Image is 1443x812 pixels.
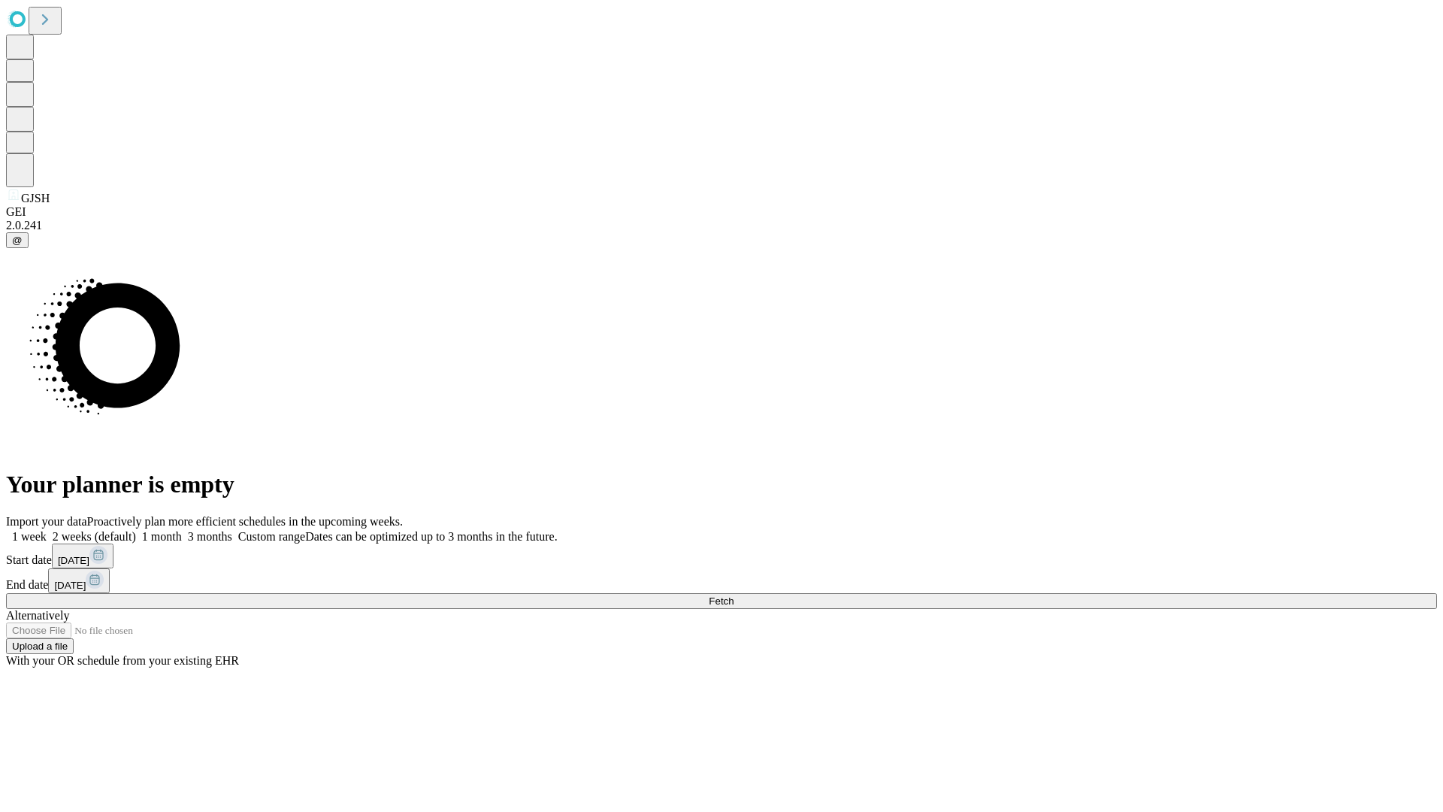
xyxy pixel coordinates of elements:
span: [DATE] [54,580,86,591]
span: 3 months [188,530,232,543]
span: Alternatively [6,609,69,622]
span: 1 month [142,530,182,543]
span: [DATE] [58,555,89,566]
div: 2.0.241 [6,219,1437,232]
span: With your OR schedule from your existing EHR [6,654,239,667]
div: Start date [6,544,1437,568]
button: [DATE] [48,568,110,593]
button: [DATE] [52,544,113,568]
div: End date [6,568,1437,593]
span: @ [12,235,23,246]
span: Fetch [709,595,734,607]
button: Upload a file [6,638,74,654]
span: Import your data [6,515,87,528]
span: 1 week [12,530,47,543]
h1: Your planner is empty [6,471,1437,498]
span: Custom range [238,530,305,543]
button: @ [6,232,29,248]
span: Proactively plan more efficient schedules in the upcoming weeks. [87,515,403,528]
span: Dates can be optimized up to 3 months in the future. [305,530,557,543]
div: GEI [6,205,1437,219]
span: GJSH [21,192,50,205]
button: Fetch [6,593,1437,609]
span: 2 weeks (default) [53,530,136,543]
